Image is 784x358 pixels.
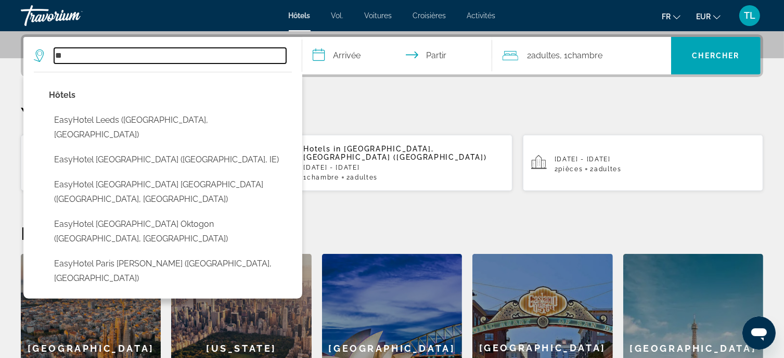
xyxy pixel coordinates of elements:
span: Chambre [307,174,339,181]
font: , 1 [560,50,568,60]
input: Rechercher une destination hôtelière [54,48,286,63]
font: Chambre [568,50,603,60]
button: Changer de langue [662,9,680,24]
button: [PERSON_NAME][GEOGRAPHIC_DATA] ([GEOGRAPHIC_DATA], [GEOGRAPHIC_DATA]) and Nearby Hotels[DATE] - [... [21,134,261,191]
button: Select hotel: easyHotel Paris Charles de Gaulle (Paris, FR) [49,254,292,288]
a: Croisières [413,11,446,20]
button: Hotels in [GEOGRAPHIC_DATA], [GEOGRAPHIC_DATA] ([GEOGRAPHIC_DATA])[DATE] - [DATE]1Chambre2Adultes [272,134,512,191]
span: 2 [346,174,378,181]
button: Select hotel: easyHotel Zürich City Limmatplatz (Zurich, CH) [49,175,292,209]
h2: Destinations en vedette [21,223,763,244]
button: [DATE] - [DATE]2pièces2Adultes [523,134,763,191]
span: 1 [303,174,339,181]
font: EUR [696,12,711,21]
button: Select hotel: easyHotel Budapest Oktogon (Budapest, HU) [49,214,292,249]
span: Hotels in [303,145,341,153]
div: Destination search results [23,72,302,299]
a: Hôtels [289,11,311,20]
font: fr [662,12,671,21]
a: Activités [467,11,496,20]
button: Changer de devise [696,9,721,24]
button: Recherche [671,37,761,74]
span: 2 [590,165,621,173]
a: Voitures [365,11,392,20]
div: Widget de recherche [23,37,761,74]
p: Hotel options [49,88,292,103]
a: Vol. [331,11,344,20]
button: Select hotel: easyHotel Dublin City Centre (Dublin, IE) [49,150,292,170]
button: Menu utilisateur [736,5,763,27]
span: pièces [558,165,583,173]
font: adultes [532,50,560,60]
font: Chercher [692,52,740,60]
span: [GEOGRAPHIC_DATA], [GEOGRAPHIC_DATA] ([GEOGRAPHIC_DATA]) [303,145,486,161]
p: Your Recent Searches [21,103,763,124]
span: Adultes [594,165,622,173]
font: 2 [528,50,532,60]
a: Travorium [21,2,125,29]
button: Select hotel: easyHotel Leeds (Leeds, GB) [49,110,292,145]
span: 2 [555,165,583,173]
button: Sélectionnez la date d'arrivée et de départ [302,37,492,74]
iframe: Bouton de lancement de la fenêtre de messagerie [742,316,776,350]
p: [DATE] - [DATE] [303,164,504,171]
p: [DATE] - [DATE] [555,156,755,163]
font: TL [744,10,755,21]
span: Adultes [350,174,378,181]
button: Voyageurs : 2 adultes, 0 enfants [492,37,671,74]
